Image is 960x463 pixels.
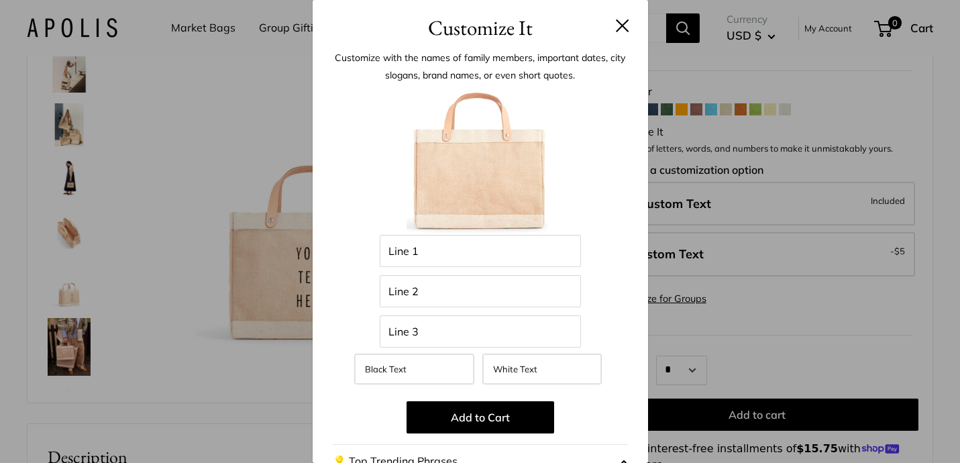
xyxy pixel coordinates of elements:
[333,49,628,84] p: Customize with the names of family members, important dates, city slogans, brand names, or even s...
[333,12,628,44] h3: Customize It
[407,87,554,235] img: petitemarketbagweb.001.jpeg
[354,354,474,384] label: Black Text
[493,364,537,374] span: White Text
[407,401,554,433] button: Add to Cart
[365,364,407,374] span: Black Text
[482,354,602,384] label: White Text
